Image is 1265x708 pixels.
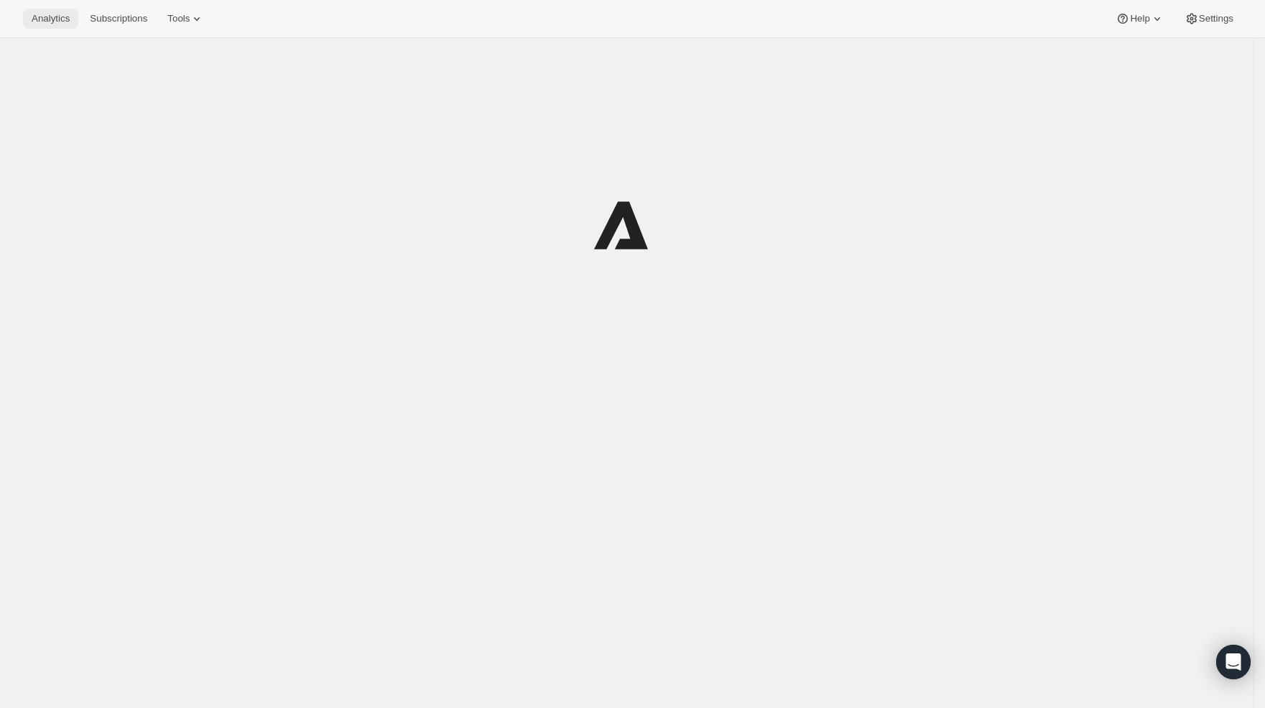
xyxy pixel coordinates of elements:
span: Settings [1199,13,1233,24]
button: Subscriptions [81,9,156,29]
span: Analytics [32,13,70,24]
button: Help [1107,9,1172,29]
span: Subscriptions [90,13,147,24]
span: Help [1130,13,1149,24]
div: Open Intercom Messenger [1216,645,1251,679]
span: Tools [167,13,190,24]
button: Analytics [23,9,78,29]
button: Settings [1176,9,1242,29]
button: Tools [159,9,213,29]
